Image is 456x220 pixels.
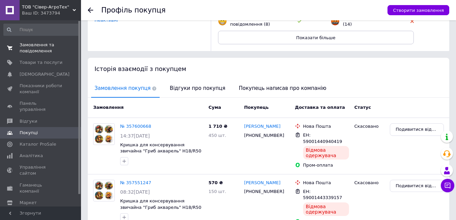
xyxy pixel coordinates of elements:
div: Нова Пошта [303,123,349,129]
button: Створити замовлення [387,5,449,15]
span: Створити замовлення [393,8,444,13]
span: Каталог ProSale [20,141,56,147]
span: Історія взаємодії з покупцем [95,65,186,72]
div: Відмова одержувача [303,146,349,160]
span: Покупець написав про компанію [236,80,330,97]
span: Доставка та оплата [295,105,345,110]
span: 08:32[DATE] [120,189,150,195]
span: Замовлення покупця [91,80,160,97]
span: ТОВ "Сівер-АгроТех" [22,4,73,10]
a: Фото товару [93,123,115,145]
span: 570 ₴ [209,180,223,185]
button: Показати більше [218,31,414,44]
div: Нова Пошта [303,180,349,186]
button: Чат з покупцем [441,179,454,192]
div: Скасовано [354,180,385,186]
span: Відгуки [20,118,37,124]
img: rating-tag-type [298,20,301,23]
span: [DEMOGRAPHIC_DATA] [20,71,70,77]
button: Подивитися відгук [390,180,444,192]
div: [PHONE_NUMBER] [243,187,284,196]
div: Повернутися назад [88,7,93,13]
div: [PHONE_NUMBER] [243,131,284,140]
span: ЕН: 59001440940419 [303,132,342,144]
span: Статус [354,105,371,110]
span: Управління сайтом [20,164,62,176]
span: Відгуки про покупця [166,80,229,97]
img: emoji [331,17,340,26]
span: ЕН: 59001443339157 [303,189,342,200]
span: 14:37[DATE] [120,133,150,139]
span: Cума [209,105,221,110]
img: rating-tag-type [410,20,414,23]
span: 150 шт. [209,189,226,194]
span: Замовлення та повідомлення [20,42,62,54]
div: Ваш ID: 3473794 [22,10,81,16]
a: [PERSON_NAME] [244,180,280,186]
div: Пром-оплата [303,162,349,168]
span: Покупець [244,105,269,110]
a: № 357551247 [120,180,151,185]
span: 1 710 ₴ [209,124,227,129]
span: Товари та послуги [20,59,62,66]
span: Аналітика [20,153,43,159]
input: Пошук [3,24,80,36]
h1: Профіль покупця [101,6,166,14]
span: Маркет [20,200,37,206]
button: Подивитися відгук [390,123,444,136]
a: Фото товару [93,180,115,201]
div: Відмова одержувача [303,202,349,216]
span: Замовлення [93,105,124,110]
a: Кришка для консервування звичайна "Гриб акварель" Н18/R50 (Pannochka) [120,142,202,160]
span: Показати більше [296,35,336,40]
span: Подивитися відгук [396,126,438,133]
span: 450 шт. [209,133,226,138]
img: Фото товару [93,180,114,201]
img: emoji [218,17,227,26]
span: Показники роботи компанії [20,83,62,95]
a: [PERSON_NAME] [244,123,280,130]
div: Скасовано [354,123,385,129]
span: Гаманець компанії [20,182,62,194]
span: Панель управління [20,100,62,113]
a: № 357600668 [120,124,151,129]
span: Подивитися відгук [396,183,438,189]
img: Фото товару [93,124,114,145]
a: Кришка для консервування звичайна "Гриб акварель" Н18/R50 (Pannochka) [120,198,202,216]
span: Покупці [20,130,38,136]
